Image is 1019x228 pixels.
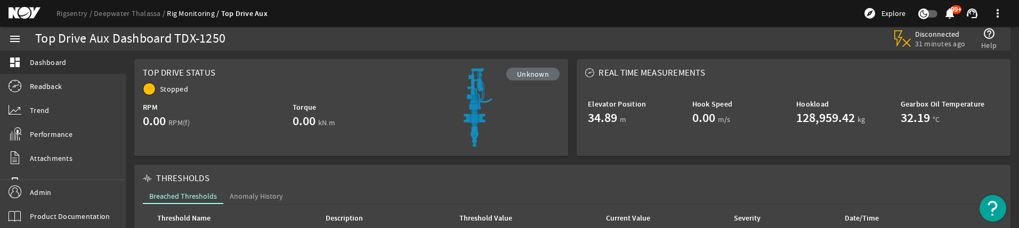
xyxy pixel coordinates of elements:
[859,5,910,22] button: Explore
[983,27,996,40] mat-icon: help_outline
[447,68,506,148] img: Top Drive Image
[9,32,21,45] mat-icon: menu
[933,114,940,125] span: °C
[915,39,966,48] span: 31 minutes ago
[293,102,317,112] b: Torque
[796,99,829,109] b: Hookload
[588,109,617,126] b: 34.89
[981,40,997,51] span: Help
[980,195,1006,222] button: Open Resource Center
[56,9,94,18] a: Rigsentry
[588,99,646,109] b: Elevator Position
[35,34,225,44] div: Top Drive Aux Dashboard TDX-1250
[944,8,955,19] button: 99+
[943,7,956,20] mat-icon: notifications
[156,213,311,224] div: Threshold Name
[143,67,215,78] span: Top Drive Status
[143,102,157,112] b: RPM
[606,213,650,224] div: Current Value
[326,213,363,224] div: Description
[901,109,930,126] b: 32.19
[692,99,733,109] b: Hook Speed
[599,68,705,78] span: REAL TIME MEASUREMENTS
[881,8,905,19] span: Explore
[94,9,167,18] a: Deepwater Thalassa
[293,112,316,129] b: 0.00
[506,68,560,80] div: Unknown
[156,173,209,184] span: THRESHOLDS
[157,213,211,224] div: Threshold Name
[149,192,217,200] span: Breached Thresholds
[30,81,62,92] span: Readback
[30,153,72,164] span: Attachments
[30,211,110,222] span: Product Documentation
[30,129,72,140] span: Performance
[30,187,51,198] span: Admin
[732,213,830,224] div: Severity
[858,114,866,125] span: kg
[985,1,1010,26] button: more_vert
[221,9,268,19] a: Top Drive Aux
[901,99,985,109] b: Gearbox Oil Temperature
[915,29,966,39] span: Disconnected
[845,213,879,224] div: Date/Time
[318,117,335,128] span: kN.m
[620,114,626,125] span: m
[9,56,21,69] mat-icon: dashboard
[324,213,445,224] div: Description
[734,213,761,224] div: Severity
[692,109,715,126] b: 0.00
[30,57,66,68] span: Dashboard
[30,177,60,188] span: Vibration
[30,105,49,116] span: Trend
[718,114,731,125] span: m/s
[843,213,957,224] div: Date/Time
[9,176,21,189] mat-icon: vibration
[459,213,512,224] div: Threshold Value
[167,9,221,18] a: Rig Monitoring
[168,117,190,128] span: RPM(f)
[863,7,876,20] mat-icon: explore
[966,7,978,20] mat-icon: support_agent
[160,84,188,94] span: Stopped
[143,112,166,129] b: 0.00
[230,192,283,200] span: Anomaly History
[796,109,855,126] b: 128,959.42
